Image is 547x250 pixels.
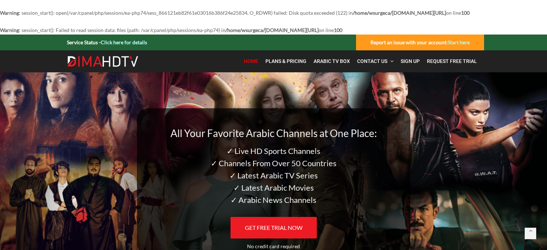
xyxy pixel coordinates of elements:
[262,54,310,69] a: Plans & Pricing
[101,39,147,45] a: Click here for details
[240,54,262,69] a: Home
[448,39,470,45] a: Start here
[423,54,480,69] a: Request Free Trial
[231,217,317,238] a: GET FREE TRIAL NOW
[67,39,147,45] strong: Service Status -
[231,195,316,205] span: ✓ Arabic News Channels
[314,58,350,64] span: Arabic TV Box
[227,146,320,156] span: ✓ Live HD Sports Channels
[525,228,536,239] a: Back to top
[170,127,377,139] span: All Your Favorite Arabic Channels at One Place:
[353,10,446,16] b: /home/wsurgeca/[DOMAIN_NAME][URL]
[233,183,314,192] span: ✓ Latest Arabic Movies
[245,224,302,231] span: GET FREE TRIAL NOW
[370,39,470,45] strong: Report an issue with your account:
[225,27,319,33] b: /home/wsurgeca/[DOMAIN_NAME][URL]
[67,56,139,67] img: Dima HDTV
[211,158,337,168] span: ✓ Channels From Over 50 Countries
[247,243,300,249] span: No credit card required
[401,58,420,64] span: Sign Up
[357,58,387,64] span: Contact Us
[265,58,306,64] span: Plans & Pricing
[397,54,423,69] a: Sign Up
[461,10,470,16] b: 100
[427,58,477,64] span: Request Free Trial
[244,58,258,64] span: Home
[354,54,397,69] a: Contact Us
[334,27,342,33] b: 100
[310,54,354,69] a: Arabic TV Box
[229,171,318,180] span: ✓ Latest Arabic TV Series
